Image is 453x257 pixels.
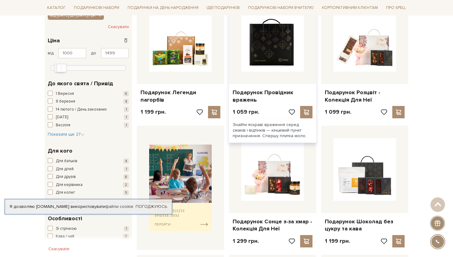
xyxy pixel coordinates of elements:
button: Скасувати [45,244,73,254]
span: 5 [123,190,129,195]
span: 1 [124,115,129,120]
p: 1 299 грн. [233,238,259,245]
span: 8 [123,174,129,179]
span: до [91,50,96,56]
a: Подарунок Легенди пагорбів [141,89,220,103]
span: від [DATE] до [DATE] грн. [50,13,96,18]
button: Для дітей 1 [48,166,129,172]
button: Скасувати [108,22,129,32]
a: Подарунок Розцвіт - Колекція Для Неї [325,89,405,103]
p: 1 199 грн. [141,108,166,116]
span: 2 [123,234,129,239]
span: 8 березня [56,99,75,105]
div: Знайти яскраві враження серед смаків і відтінків — кінцевий пункт призначення. Спершу плитка моло.. [229,118,316,143]
button: 14 лютого / День закоханих 1 [48,107,129,113]
button: Показати ще 27 [48,131,84,137]
button: Для колег 5 [48,190,129,196]
a: Подарункові набори [71,3,122,13]
div: Min [54,64,65,72]
p: 1 059 грн. [233,108,259,116]
button: Для батьків 4 [48,158,129,164]
button: [DATE] 1 [48,114,129,120]
span: Для друзів [56,174,76,180]
span: Для кого [48,147,72,155]
span: 14 лютого / День закоханих [56,107,107,113]
img: Подарунок Провідник вражень [241,9,304,72]
button: 8 березня 4 [48,99,129,105]
span: 1 Вересня [56,91,74,97]
button: Кава / чай 2 [48,234,129,240]
button: 1 Вересня 6 [48,91,129,97]
input: Ціна [58,48,86,58]
span: 1 [124,166,129,172]
span: [DATE] [56,114,68,120]
p: 1 099 грн. [325,108,351,116]
a: Подарунок Сонце з-за хмар - Колекція Для Неї [233,218,312,233]
button: Весілля 1 [48,122,129,128]
a: Ідеї подарунків [204,3,242,13]
span: 4 [123,158,129,164]
span: Особливості [48,214,82,223]
a: файли cookie [105,204,133,209]
span: 6 [123,91,129,96]
div: Max [56,64,67,72]
span: До якого свята / Привід [48,79,113,88]
span: 1 [124,123,129,128]
a: Подарунки на День народження [125,3,201,13]
span: 2 [123,182,129,187]
span: Зі стрічкою [56,226,77,232]
button: Для керівника 2 [48,182,129,188]
span: 1 [124,107,129,112]
span: Для колег [56,190,75,196]
div: Я дозволяю [DOMAIN_NAME] використовувати [5,204,172,209]
a: Подарунок Шоколад без цукру та кава [325,218,405,233]
span: Ціна [48,36,60,45]
span: Для дітей [56,166,74,172]
a: Каталог [45,3,68,13]
span: від [48,50,54,56]
img: banner [149,145,212,231]
span: Весілля [56,122,70,128]
button: Зі стрічкою 1 [48,226,129,232]
a: Подарункові набори Вчителю [246,2,316,13]
span: Для батьків [56,158,77,164]
a: Корпоративним клієнтам [320,3,380,13]
span: Для керівника [56,182,83,188]
button: від [DATE] до [DATE] грн. [48,11,104,19]
a: Погоджуюсь [136,204,167,209]
span: Кава / чай [56,234,74,240]
p: 1 199 грн. [325,238,350,245]
span: 1 [124,226,129,231]
span: 4 [123,99,129,104]
input: Ціна [101,48,129,58]
a: Подарунок Провідник вражень [233,89,312,103]
a: Про Spell [384,3,408,13]
button: Для друзів 8 [48,174,129,180]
